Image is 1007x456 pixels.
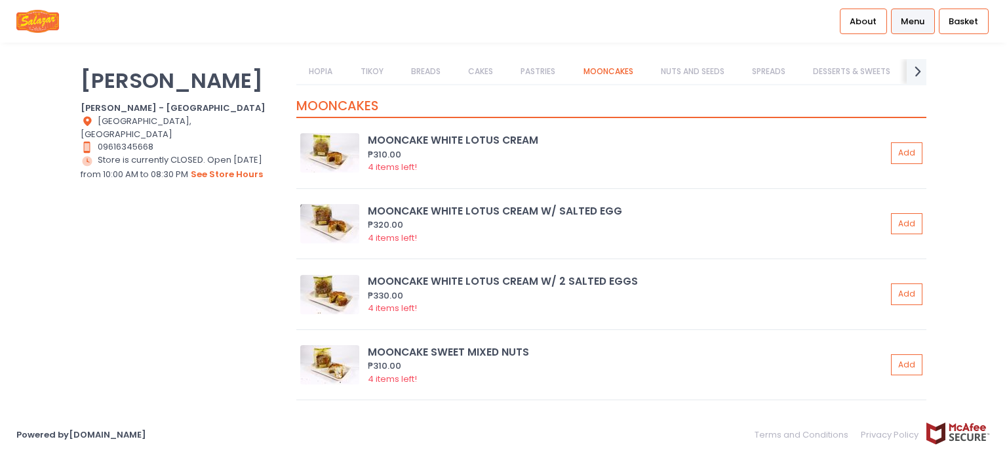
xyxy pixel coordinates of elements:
span: Basket [949,15,978,28]
span: 4 items left! [368,302,417,314]
button: Add [891,213,922,235]
p: [PERSON_NAME] [81,68,280,93]
a: HOPIA [296,59,346,84]
div: MOONCAKE WHITE LOTUS CREAM [368,133,886,148]
a: DESSERTS & SWEETS [800,59,903,84]
img: MOONCAKE WHITE LOTUS CREAM W/ 2 SALTED EGGS [300,275,359,314]
span: MOONCAKES [296,97,378,115]
a: Powered by[DOMAIN_NAME] [16,428,146,441]
a: CAKES [456,59,506,84]
div: ₱320.00 [368,218,886,232]
img: MOONCAKE SWEET MIXED NUTS [300,345,359,384]
div: MOONCAKE WHITE LOTUS CREAM W/ SALTED EGG [368,203,886,218]
div: MOONCAKE WHITE LOTUS CREAM W/ 2 SALTED EGGS [368,274,886,289]
a: SPREADS [740,59,799,84]
button: Add [891,283,922,305]
div: [GEOGRAPHIC_DATA], [GEOGRAPHIC_DATA] [81,115,280,141]
img: MOONCAKE WHITE LOTUS CREAM [300,133,359,173]
div: ₱330.00 [368,289,886,302]
div: Store is currently CLOSED. Open [DATE] from 10:00 AM to 08:30 PM [81,154,280,181]
a: CRACKERS [905,59,972,84]
a: NUTS AND SEEDS [648,59,737,84]
span: 4 items left! [368,161,417,173]
div: MOONCAKE SWEET MIXED NUTS [368,344,886,360]
div: 09616345668 [81,140,280,154]
b: [PERSON_NAME] - [GEOGRAPHIC_DATA] [81,102,266,114]
span: 4 items left! [368,232,417,244]
button: Add [891,142,922,164]
img: logo [16,10,59,33]
a: Privacy Policy [855,422,926,447]
span: Menu [901,15,924,28]
a: BREADS [398,59,453,84]
span: 4 items left! [368,373,417,385]
div: ₱310.00 [368,360,886,373]
img: MOONCAKE WHITE LOTUS CREAM W/ SALTED EGG [300,204,359,243]
button: see store hours [190,167,264,182]
span: About [850,15,877,28]
a: MOONCAKES [570,59,646,84]
a: About [840,9,887,33]
a: Menu [891,9,935,33]
div: ₱310.00 [368,148,886,161]
a: TIKOY [347,59,396,84]
img: mcafee-secure [925,422,991,445]
a: Terms and Conditions [755,422,855,447]
button: Add [891,354,922,376]
a: PASTRIES [508,59,568,84]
